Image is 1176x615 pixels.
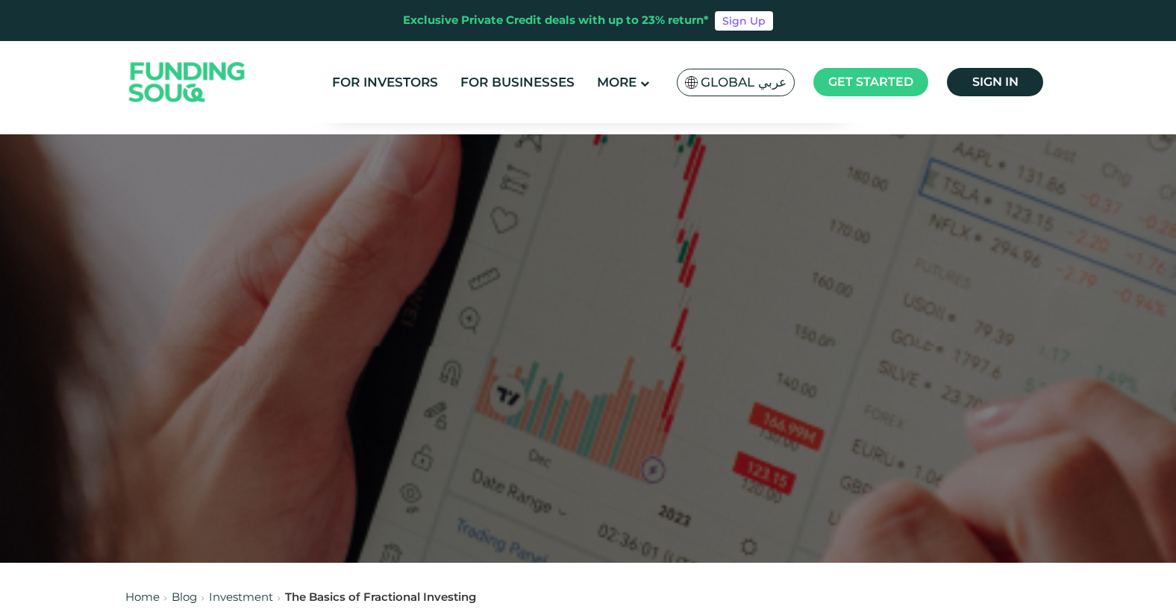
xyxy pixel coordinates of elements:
a: Home [125,590,160,604]
div: Exclusive Private Credit deals with up to 23% return* [403,12,709,29]
span: Global عربي [701,74,786,91]
span: More [597,75,637,90]
div: The Basics of Fractional Investing [285,589,476,606]
span: Get started [828,75,913,89]
a: For Investors [328,70,442,95]
img: Logo [114,45,260,120]
span: Sign in [972,75,1019,89]
a: Investment [209,590,273,604]
a: Sign in [947,68,1043,96]
a: Sign Up [715,11,773,31]
img: SA Flag [685,76,698,89]
a: Blog [172,590,197,604]
a: For Businesses [457,70,578,95]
